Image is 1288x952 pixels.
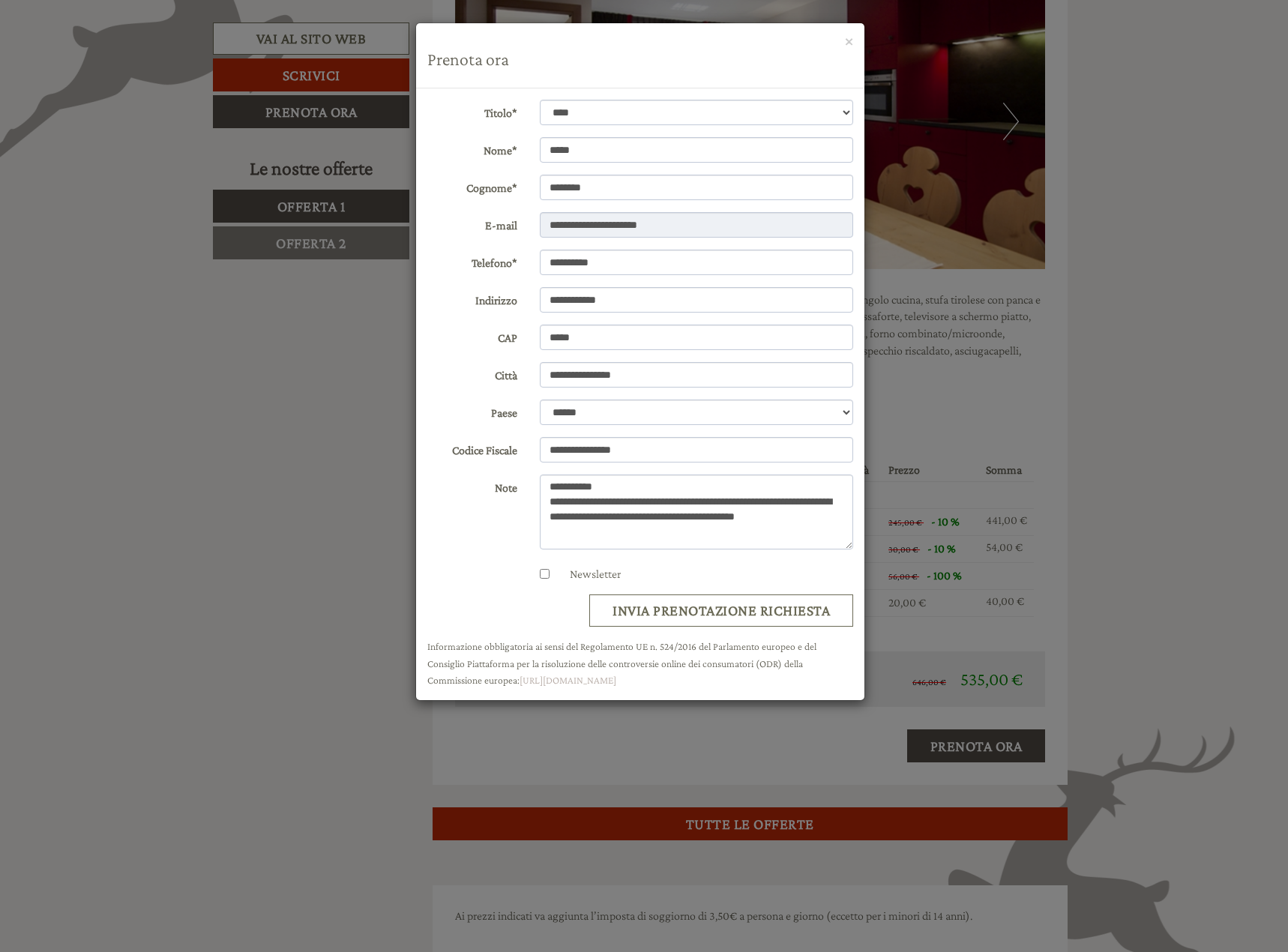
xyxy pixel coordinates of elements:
label: CAP [416,325,529,347]
label: Codice Fiscale [416,437,529,460]
div: Zin Senfter Residence [22,43,199,55]
h3: Prenota ora [427,49,853,69]
label: Città [416,362,529,385]
label: Cognome* [416,175,529,197]
label: Newsletter [555,566,621,583]
small: 09:29 [22,73,199,83]
label: Telefono* [416,250,529,272]
button: invia prenotazione richiesta [589,594,853,627]
label: Indirizzo [416,287,529,310]
label: E-mail [416,212,529,235]
div: [DATE] [269,11,322,37]
label: Nome* [416,137,529,160]
a: [URL][DOMAIN_NAME] [520,675,616,686]
button: × [845,33,853,49]
div: Buon giorno, come possiamo aiutarla? [11,40,207,86]
label: Titolo* [416,100,529,122]
label: Paese [416,400,529,422]
button: Invia [508,388,592,421]
small: Informazione obbligatoria ai sensi del Regolamento UE n. 524/2016 del Parlamento europeo e del Co... [427,641,816,687]
label: Note [416,475,529,497]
